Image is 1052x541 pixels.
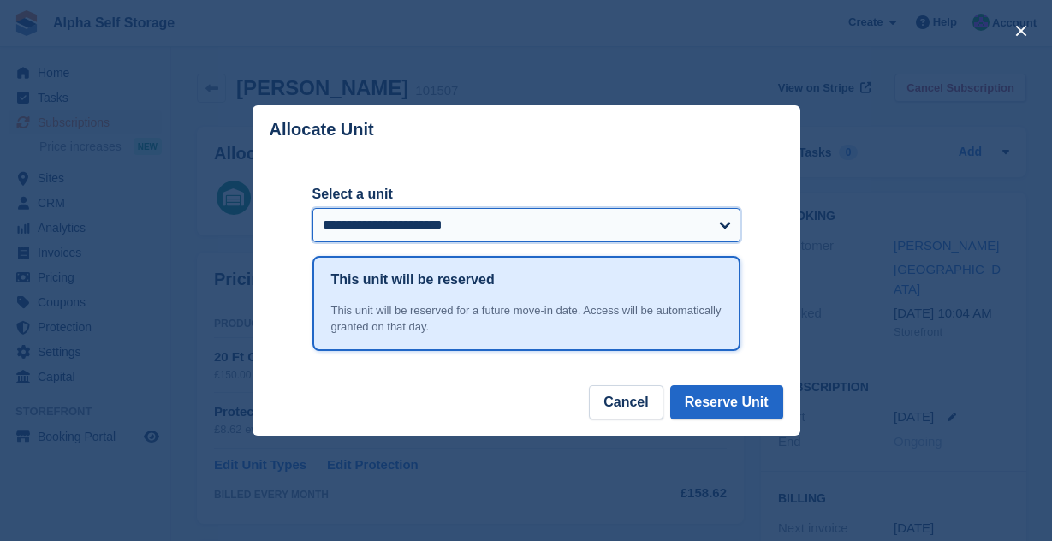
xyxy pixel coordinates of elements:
[312,184,740,205] label: Select a unit
[1007,17,1035,45] button: close
[270,120,374,140] p: Allocate Unit
[589,385,663,419] button: Cancel
[670,385,783,419] button: Reserve Unit
[331,270,495,290] h1: This unit will be reserved
[331,302,722,336] div: This unit will be reserved for a future move-in date. Access will be automatically granted on tha...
